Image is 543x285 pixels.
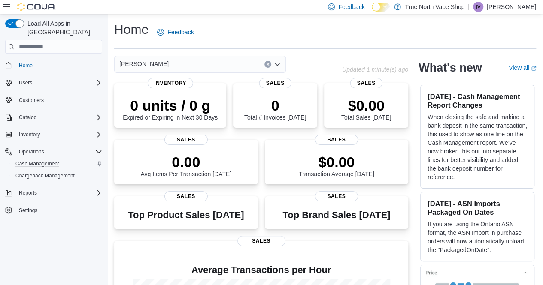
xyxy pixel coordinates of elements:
div: Transaction Average [DATE] [299,153,374,177]
span: Inventory [15,129,102,140]
h3: Top Brand Sales [DATE] [282,210,390,220]
span: Chargeback Management [12,171,102,181]
p: [PERSON_NAME] [487,2,536,12]
h1: Home [114,21,149,38]
button: Operations [15,147,48,157]
a: Feedback [154,24,197,41]
button: Home [2,59,106,71]
h2: What's new [419,61,482,75]
span: Sales [259,78,291,88]
button: Reports [15,188,40,198]
a: Chargeback Management [12,171,78,181]
span: Home [19,62,33,69]
span: Customers [19,97,44,104]
p: If you are using the Ontario ASN format, the ASN Import in purchase orders will now automatically... [428,220,527,254]
span: Settings [15,205,102,216]
span: Sales [315,135,358,145]
button: Catalog [15,112,40,123]
span: Reports [19,189,37,196]
span: Cash Management [12,159,102,169]
div: Total # Invoices [DATE] [244,97,306,121]
svg: External link [531,66,536,71]
div: Expired or Expiring in Next 30 Days [123,97,218,121]
button: Open list of options [274,61,281,68]
span: Reports [15,188,102,198]
button: Cash Management [9,158,106,170]
button: Settings [2,204,106,216]
span: Feedback [167,28,194,36]
span: Settings [19,207,37,214]
p: True North Vape Shop [405,2,465,12]
img: Cova [17,3,56,11]
div: Total Sales [DATE] [341,97,391,121]
span: Customers [15,95,102,105]
span: Catalog [15,112,102,123]
span: Load All Apps in [GEOGRAPHIC_DATA] [24,19,102,36]
button: Inventory [15,129,43,140]
button: Clear input [264,61,271,68]
span: Catalog [19,114,36,121]
button: Catalog [2,111,106,123]
button: Chargeback Management [9,170,106,182]
button: Users [15,78,36,88]
span: Operations [19,148,44,155]
span: Feedback [338,3,364,11]
button: Reports [2,187,106,199]
div: Avg Items Per Transaction [DATE] [140,153,231,177]
input: Dark Mode [372,3,390,12]
span: Inventory [147,78,193,88]
p: | [468,2,470,12]
p: 0.00 [140,153,231,171]
a: Cash Management [12,159,62,169]
span: Users [15,78,102,88]
h3: Top Product Sales [DATE] [128,210,244,220]
nav: Complex example [5,55,102,239]
h3: [DATE] - ASN Imports Packaged On Dates [428,199,527,216]
a: Customers [15,95,47,105]
p: 0 units / 0 g [123,97,218,114]
button: Users [2,77,106,89]
span: Operations [15,147,102,157]
p: When closing the safe and making a bank deposit in the same transaction, this used to show as one... [428,113,527,181]
a: Home [15,60,36,71]
span: Sales [164,135,207,145]
span: Users [19,79,32,86]
p: $0.00 [341,97,391,114]
div: Isabella Vape [473,2,483,12]
p: 0 [244,97,306,114]
a: Settings [15,205,41,216]
span: Sales [315,191,358,201]
p: $0.00 [299,153,374,171]
span: Cash Management [15,160,59,167]
span: Inventory [19,131,40,138]
span: Sales [164,191,207,201]
span: [PERSON_NAME] [119,59,169,69]
button: Inventory [2,129,106,141]
span: Sales [350,78,382,88]
a: View allExternal link [509,64,536,71]
span: Sales [237,236,285,246]
h4: Average Transactions per Hour [121,265,401,275]
span: Home [15,60,102,70]
button: Customers [2,94,106,106]
span: Chargeback Management [15,172,75,179]
h3: [DATE] - Cash Management Report Changes [428,92,527,109]
button: Operations [2,146,106,158]
p: Updated 1 minute(s) ago [342,66,408,73]
span: IV [476,2,480,12]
